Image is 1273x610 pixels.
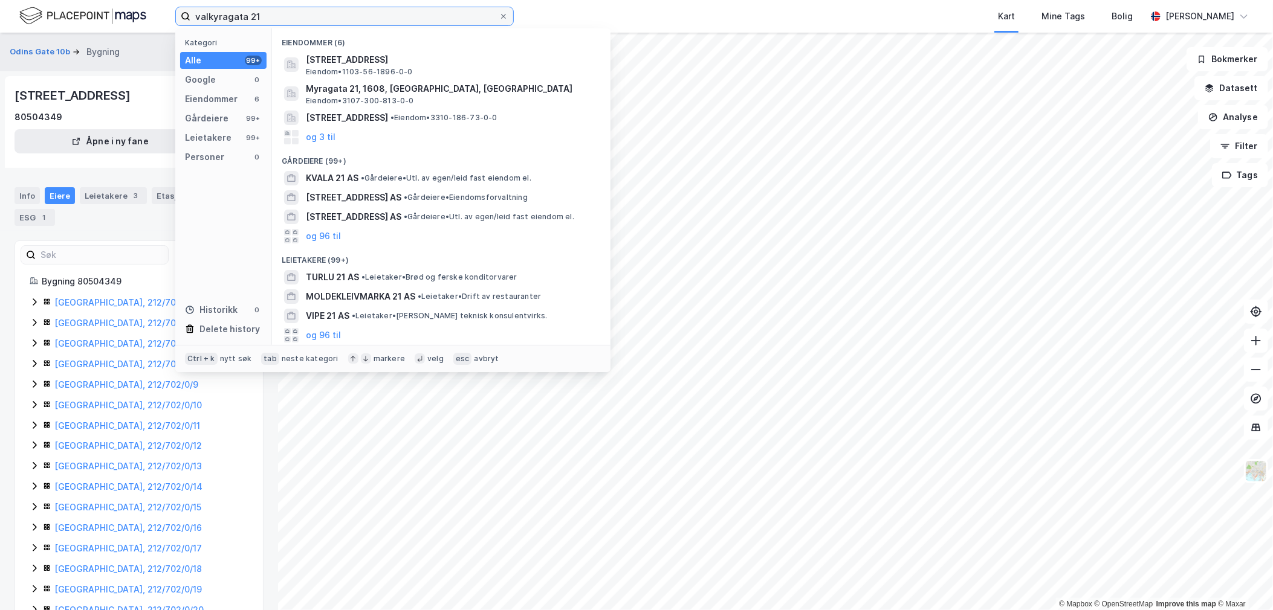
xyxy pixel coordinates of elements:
span: • [404,212,407,221]
span: [STREET_ADDRESS] AS [306,190,401,205]
a: [GEOGRAPHIC_DATA], 212/702/0/13 [54,461,202,471]
input: Søk på adresse, matrikkel, gårdeiere, leietakere eller personer [190,7,499,25]
button: Tags [1212,163,1268,187]
span: • [361,173,364,182]
div: Eiendommer [185,92,238,106]
button: og 96 til [306,229,341,243]
span: Gårdeiere • Utl. av egen/leid fast eiendom el. [404,212,574,222]
div: tab [261,353,279,365]
div: Etasjer og enheter [157,190,231,201]
div: 6 [252,94,262,104]
a: [GEOGRAPHIC_DATA], 212/702/0/7 [54,338,198,348]
button: Analyse [1198,105,1268,129]
span: [STREET_ADDRESS] AS [306,210,401,224]
span: Eiendom • 3107-300-813-0-0 [306,96,414,106]
button: Åpne i ny fane [15,129,206,153]
button: og 96 til [306,328,341,342]
div: 0 [252,75,262,85]
span: Eiendom • 3310-186-73-0-0 [390,113,497,123]
span: VIPE 21 AS [306,309,349,323]
a: [GEOGRAPHIC_DATA], 212/702/0/6 [54,318,198,328]
div: 99+ [245,56,262,65]
a: [GEOGRAPHIC_DATA], 212/702/0/17 [54,543,202,553]
div: Kontrollprogram for chat [1213,552,1273,610]
div: Gårdeiere [185,111,228,126]
div: 0 [252,152,262,162]
div: 1 [38,211,50,223]
div: Ctrl + k [185,353,218,365]
a: [GEOGRAPHIC_DATA], 212/702/0/8 [54,359,198,369]
span: KVALA 21 AS [306,171,358,185]
img: logo.f888ab2527a4732fd821a326f86c7f29.svg [19,5,146,27]
div: Info [15,187,40,204]
div: Eiere [45,187,75,204]
div: Kart [998,9,1015,24]
div: Leietakere (99+) [272,246,611,268]
div: Eiendommer (6) [272,28,611,50]
div: Alle [185,53,201,68]
div: Delete history [199,322,260,336]
div: Gårdeiere (99+) [272,147,611,169]
div: Google [185,72,216,87]
div: markere [374,354,405,364]
span: • [361,272,365,281]
a: [GEOGRAPHIC_DATA], 212/702/0/19 [54,584,202,594]
div: neste kategori [282,354,338,364]
button: og 3 til [306,130,335,144]
div: Historikk [185,303,238,317]
span: MOLDEKLEIVMARKA 21 AS [306,289,415,304]
span: Myragata 21, 1608, [GEOGRAPHIC_DATA], [GEOGRAPHIC_DATA] [306,82,596,96]
span: • [418,292,421,301]
a: [GEOGRAPHIC_DATA], 212/702/0/16 [54,522,202,533]
span: [STREET_ADDRESS] [306,111,388,125]
input: Søk [36,246,168,264]
div: Mine Tags [1041,9,1085,24]
span: TURLU 21 AS [306,270,359,284]
div: 80504349 [15,110,62,124]
a: Mapbox [1059,600,1092,608]
button: Filter [1210,134,1268,158]
a: [GEOGRAPHIC_DATA], 212/702/0/18 [54,563,202,574]
div: avbryt [474,354,499,364]
a: Improve this map [1156,600,1216,608]
button: Odins Gate 10b [10,46,73,58]
span: Leietaker • Drift av restauranter [418,292,541,301]
div: Kategori [185,38,267,47]
a: OpenStreetMap [1095,600,1153,608]
span: Eiendom • 1103-56-1896-0-0 [306,67,413,77]
div: Personer [185,150,224,164]
div: 3 [130,190,142,202]
span: Gårdeiere • Eiendomsforvaltning [404,193,528,202]
div: 0 [252,305,262,315]
span: Leietaker • Brød og ferske konditorvarer [361,272,517,282]
iframe: Chat Widget [1213,552,1273,610]
a: [GEOGRAPHIC_DATA], 212/702/0/9 [54,379,198,390]
div: Leietakere [80,187,147,204]
button: Bokmerker [1187,47,1268,71]
a: [GEOGRAPHIC_DATA], 212/702/0/14 [54,481,202,492]
a: [GEOGRAPHIC_DATA], 212/702/0/5 [54,297,198,307]
a: [GEOGRAPHIC_DATA], 212/702/0/11 [54,420,200,431]
div: esc [453,353,472,365]
div: Bolig [1112,9,1133,24]
div: Bygning [86,45,120,59]
div: 99+ [245,114,262,123]
span: • [352,311,355,320]
div: 99+ [245,133,262,143]
div: ESG [15,209,55,226]
div: Leietakere [185,130,232,145]
div: velg [427,354,444,364]
div: [STREET_ADDRESS] [15,86,133,105]
a: [GEOGRAPHIC_DATA], 212/702/0/10 [54,400,202,410]
div: nytt søk [220,354,252,364]
span: Gårdeiere • Utl. av egen/leid fast eiendom el. [361,173,531,183]
span: Leietaker • [PERSON_NAME] teknisk konsulentvirks. [352,311,548,321]
img: Z [1245,460,1268,483]
span: [STREET_ADDRESS] [306,53,596,67]
button: Datasett [1194,76,1268,100]
div: [PERSON_NAME] [1165,9,1234,24]
span: • [390,113,394,122]
a: [GEOGRAPHIC_DATA], 212/702/0/15 [54,502,201,512]
a: [GEOGRAPHIC_DATA], 212/702/0/12 [54,440,202,451]
span: • [404,193,407,202]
